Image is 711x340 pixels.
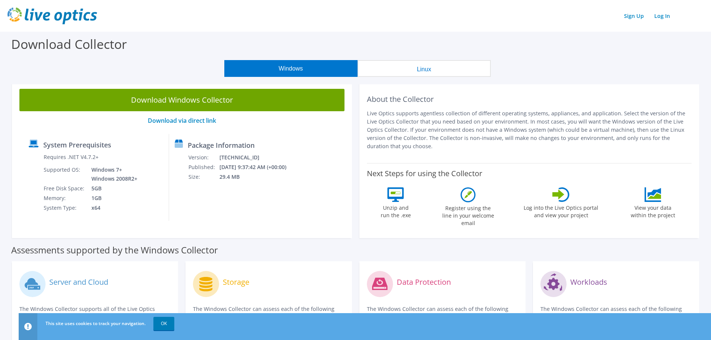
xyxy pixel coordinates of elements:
[188,172,219,182] td: Size:
[570,278,607,286] label: Workloads
[43,165,86,184] td: Supported OS:
[219,172,296,182] td: 29.4 MB
[193,305,344,321] p: The Windows Collector can assess each of the following storage systems.
[188,162,219,172] td: Published:
[367,305,518,321] p: The Windows Collector can assess each of the following DPS applications.
[523,202,599,219] label: Log into the Live Optics portal and view your project
[44,153,99,161] label: Requires .NET V4.7.2+
[188,141,255,149] label: Package Information
[153,317,174,330] a: OK
[224,60,358,77] button: Windows
[11,35,127,53] label: Download Collector
[367,95,692,104] h2: About the Collector
[43,184,86,193] td: Free Disk Space:
[440,202,496,227] label: Register using the line in your welcome email
[43,193,86,203] td: Memory:
[46,320,146,327] span: This site uses cookies to track your navigation.
[49,278,108,286] label: Server and Cloud
[19,89,344,111] a: Download Windows Collector
[86,193,139,203] td: 1GB
[148,116,216,125] a: Download via direct link
[367,169,482,178] label: Next Steps for using the Collector
[86,184,139,193] td: 5GB
[86,165,139,184] td: Windows 7+ Windows 2008R2+
[7,7,97,24] img: live_optics_svg.svg
[367,109,692,150] p: Live Optics supports agentless collection of different operating systems, appliances, and applica...
[19,305,171,321] p: The Windows Collector supports all of the Live Optics compute and cloud assessments.
[219,162,296,172] td: [DATE] 9:37:42 AM (+00:00)
[11,246,218,254] label: Assessments supported by the Windows Collector
[188,153,219,162] td: Version:
[43,141,111,149] label: System Prerequisites
[540,305,692,321] p: The Windows Collector can assess each of the following applications.
[86,203,139,213] td: x64
[378,202,413,219] label: Unzip and run the .exe
[397,278,451,286] label: Data Protection
[620,10,648,21] a: Sign Up
[223,278,249,286] label: Storage
[43,203,86,213] td: System Type:
[651,10,674,21] a: Log In
[219,153,296,162] td: [TECHNICAL_ID]
[358,60,491,77] button: Linux
[626,202,680,219] label: View your data within the project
